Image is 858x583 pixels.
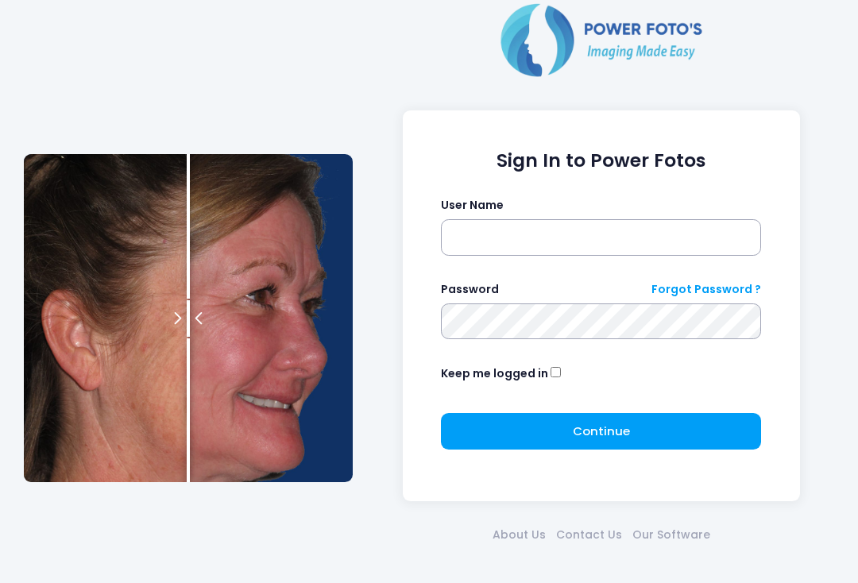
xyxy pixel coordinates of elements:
label: Password [441,281,499,298]
a: Contact Us [551,527,627,543]
span: Continue [573,423,630,439]
a: Our Software [627,527,715,543]
a: About Us [487,527,551,543]
a: Forgot Password ? [651,281,761,298]
button: Continue [441,413,761,450]
label: Keep me logged in [441,365,548,382]
h1: Sign In to Power Fotos [441,149,761,172]
label: User Name [441,197,504,214]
